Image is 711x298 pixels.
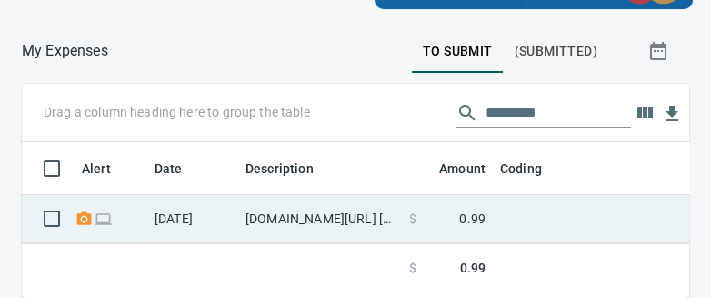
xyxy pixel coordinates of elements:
[22,40,108,62] nav: breadcrumb
[44,103,310,121] p: Drag a column heading here to group the table
[82,158,135,180] span: Alert
[459,259,486,278] span: 0.99
[439,158,486,180] span: Amount
[459,210,486,228] span: 0.99
[245,158,337,180] span: Description
[238,195,402,243] td: [DOMAIN_NAME][URL] [PHONE_NUMBER] [GEOGRAPHIC_DATA]
[631,99,658,127] button: Choose columns to display
[416,158,486,180] span: Amount
[409,210,416,228] span: $
[500,158,542,180] span: Coding
[155,158,206,180] span: Date
[409,259,416,278] span: $
[94,212,113,224] span: Online transaction
[75,212,94,224] span: Receipt Required
[658,100,686,128] button: Download Table
[155,158,183,180] span: Date
[515,40,597,63] span: (Submitted)
[631,29,689,73] button: Show transactions within a particular date range
[423,40,493,63] span: To Submit
[22,40,108,62] p: My Expenses
[147,195,238,243] td: [DATE]
[82,158,111,180] span: Alert
[500,158,566,180] span: Coding
[245,158,314,180] span: Description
